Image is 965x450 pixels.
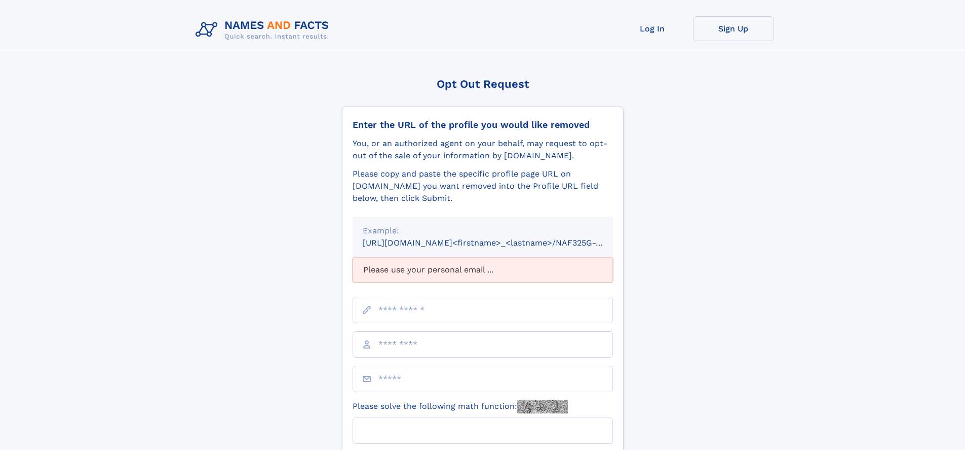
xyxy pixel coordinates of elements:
div: Please copy and paste the specific profile page URL on [DOMAIN_NAME] you want removed into the Pr... [353,168,613,204]
div: You, or an authorized agent on your behalf, may request to opt-out of the sale of your informatio... [353,137,613,162]
img: Logo Names and Facts [191,16,337,44]
label: Please solve the following math function: [353,400,568,413]
a: Log In [612,16,693,41]
div: Please use your personal email ... [353,257,613,283]
div: Opt Out Request [342,78,624,90]
a: Sign Up [693,16,774,41]
div: Example: [363,225,603,237]
small: [URL][DOMAIN_NAME]<firstname>_<lastname>/NAF325G-xxxxxxxx [363,238,632,248]
div: Enter the URL of the profile you would like removed [353,119,613,130]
